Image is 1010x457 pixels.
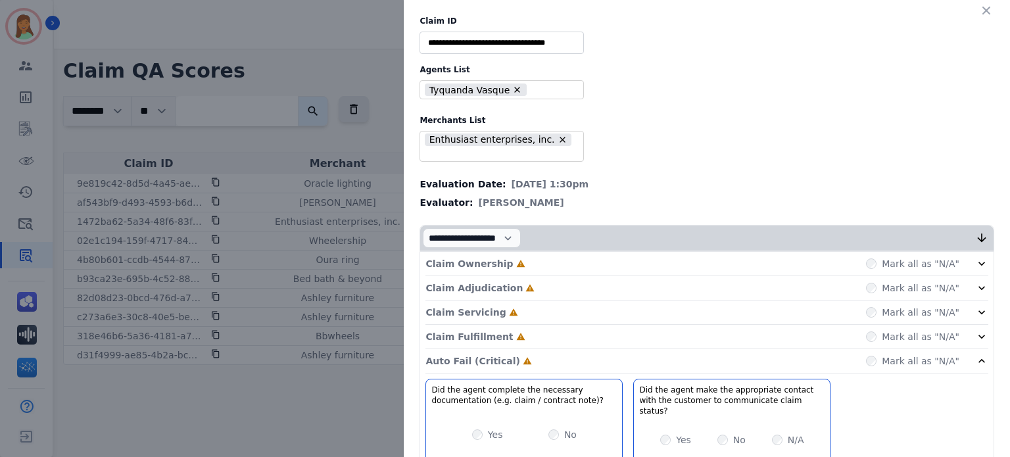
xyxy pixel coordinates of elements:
p: Claim Fulfillment [425,330,513,343]
label: Agents List [420,64,994,75]
label: Mark all as "N/A" [882,306,959,319]
span: [PERSON_NAME] [479,196,564,209]
span: [DATE] 1:30pm [512,178,589,191]
label: Mark all as "N/A" [882,330,959,343]
label: Yes [676,433,691,446]
li: Enthusiast enterprises, inc. [425,133,571,146]
p: Auto Fail (Critical) [425,354,519,368]
label: Claim ID [420,16,994,26]
label: Mark all as "N/A" [882,257,959,270]
label: Mark all as "N/A" [882,281,959,295]
label: N/A [788,433,804,446]
h3: Did the agent make the appropriate contact with the customer to communicate claim status? [639,385,825,416]
button: Remove Enthusiast enterprises, inc. [558,135,567,145]
p: Claim Adjudication [425,281,523,295]
li: Tyquanda Vasque [425,84,527,96]
button: Remove Tyquanda Vasque [512,85,522,95]
p: Claim Ownership [425,257,513,270]
ul: selected options [423,82,575,98]
label: Merchants List [420,115,994,126]
ul: selected options [423,132,575,161]
label: Mark all as "N/A" [882,354,959,368]
label: Yes [488,428,503,441]
div: Evaluator: [420,196,994,209]
p: Claim Servicing [425,306,506,319]
label: No [733,433,746,446]
label: No [564,428,577,441]
h3: Did the agent complete the necessary documentation (e.g. claim / contract note)? [431,385,617,406]
div: Evaluation Date: [420,178,994,191]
